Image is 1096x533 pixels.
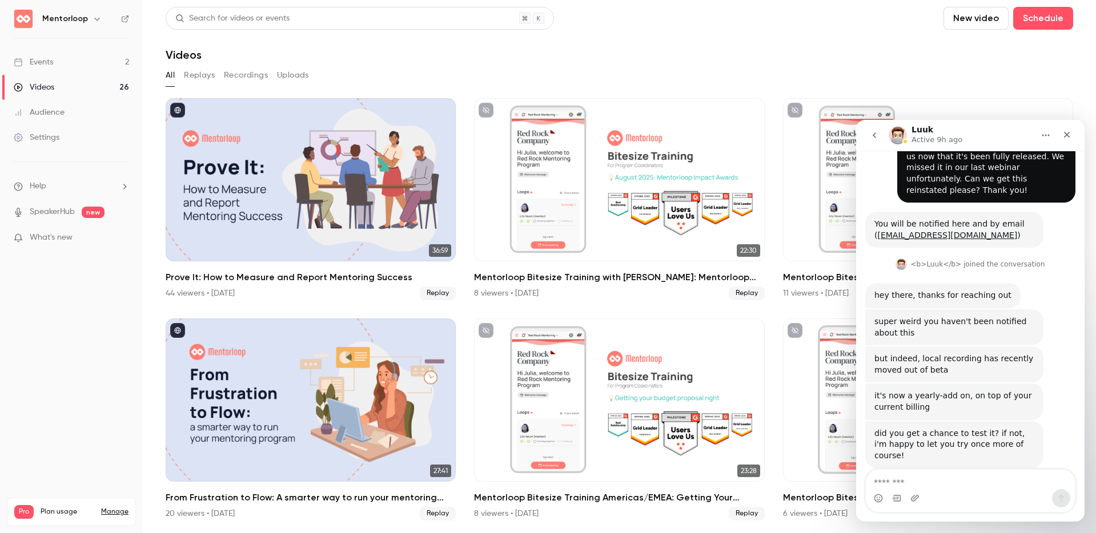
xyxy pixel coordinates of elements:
div: You will be notified here and by email ( ) [18,99,178,121]
a: 23:28Mentorloop Bitesize Training Americas/EMEA: Getting Your Budget Proposal Right8 viewers • [D... [474,318,764,520]
div: 11 viewers • [DATE] [783,288,849,299]
div: <b>Luuk</b> joined the conversation [54,139,188,150]
iframe: Intercom live chat [856,120,1085,522]
button: Schedule [1013,7,1073,30]
button: unpublished [788,323,802,338]
button: Recordings [224,66,268,84]
button: Replays [184,66,215,84]
span: 23:28 [737,465,760,477]
li: Mentorloop Bitesize Training APAC: Getting Your Budget Proposal Right [783,318,1073,520]
span: 27:41 [430,465,451,477]
li: help-dropdown-opener [14,180,129,192]
img: Profile image for Luuk [39,139,51,150]
div: super weird you haven't been notified about this [9,189,187,225]
button: unpublished [788,103,802,118]
span: 36:59 [429,244,451,257]
div: did you get a chance to test it? if not, i'm happy to let you try once more of course!Luuk • 17h ago [9,301,187,349]
a: 27:41From Frustration to Flow: A smarter way to run your mentoring program20 viewers • [DATE]Replay [166,318,456,520]
button: published [170,323,185,338]
div: Videos [14,82,54,93]
button: Uploads [277,66,309,84]
div: Settings [14,132,59,143]
div: Luuk says… [9,137,219,163]
div: super weird you haven't been notified about this [18,196,178,219]
div: hey there, thanks for reaching out [18,170,155,181]
div: 8 viewers • [DATE] [474,288,539,299]
a: 36:59Prove It: How to Measure and Report Mentoring Success44 viewers • [DATE]Replay [166,98,456,300]
span: What's new [30,232,73,244]
span: Help [30,180,46,192]
h2: Mentorloop Bitesize Training APAC: Mentorloop Impact Awards 2025 [783,270,1073,284]
div: Events [14,56,53,68]
span: Replay [420,507,456,520]
h2: Prove It: How to Measure and Report Mentoring Success [166,270,456,284]
div: Luuk says… [9,301,219,374]
span: Replay [729,286,765,300]
div: Luuk says… [9,227,219,264]
a: 22:30Mentorloop Bitesize Training with [PERSON_NAME]: Mentorloop Impact Awards8 viewers • [DATE]R... [474,98,764,300]
button: published [170,103,185,118]
div: did you get a chance to test it? if not, i'm happy to let you try once more of course! [18,308,178,342]
button: Upload attachment [54,374,63,383]
div: Search for videos or events [175,13,290,25]
li: Prove It: How to Measure and Report Mentoring Success [166,98,456,300]
button: All [166,66,175,84]
div: but indeed, local recording has recently moved out of beta [9,227,187,263]
textarea: Message… [10,350,219,369]
button: unpublished [479,103,493,118]
div: 8 viewers • [DATE] [474,508,539,519]
button: unpublished [479,323,493,338]
h6: Mentorloop [42,13,88,25]
button: New video [944,7,1009,30]
a: [EMAIL_ADDRESS][DOMAIN_NAME] [21,111,161,120]
li: Mentorloop Bitesize Training with Kristin: Mentorloop Impact Awards [474,98,764,300]
div: Operator says… [9,92,219,137]
div: 20 viewers • [DATE] [166,508,235,519]
button: Send a message… [196,369,214,387]
div: You will be notified here and by email ([EMAIL_ADDRESS][DOMAIN_NAME]) [9,92,187,128]
li: Mentorloop Bitesize Training Americas/EMEA: Getting Your Budget Proposal Right [474,318,764,520]
span: Plan usage [41,507,94,516]
a: 24:36Mentorloop Bitesize Training APAC: Mentorloop Impact Awards 202511 viewers • [DATE]Replay [783,98,1073,300]
span: Replay [420,286,456,300]
div: 6 viewers • [DATE] [783,508,848,519]
div: it's now a yearly-add on, on top of your current billing [18,270,178,293]
span: Replay [729,507,765,520]
button: Gif picker [36,374,45,383]
div: Audience [14,107,65,118]
span: Pro [14,505,34,519]
div: hey there, thanks for reaching out [9,163,164,188]
div: Luuk says… [9,163,219,189]
li: From Frustration to Flow: A smarter way to run your mentoring program [166,318,456,520]
span: 22:30 [737,244,760,257]
h2: Mentorloop Bitesize Training Americas/EMEA: Getting Your Budget Proposal Right [474,491,764,504]
h2: Mentorloop Bitesize Training APAC: Getting Your Budget Proposal Right [783,491,1073,504]
section: Videos [166,7,1073,526]
div: Luuk says… [9,189,219,227]
a: SpeakerHub [30,206,75,218]
a: 18:56Mentorloop Bitesize Training APAC: Getting Your Budget Proposal Right6 viewers • [DATE]Replay [783,318,1073,520]
div: it's now a yearly-add on, on top of your current billing [9,264,187,300]
span: new [82,207,105,218]
div: Luuk says… [9,264,219,301]
h2: From Frustration to Flow: A smarter way to run your mentoring program [166,491,456,504]
div: but indeed, local recording has recently moved out of beta [18,233,178,256]
h1: Videos [166,48,202,62]
div: 44 viewers • [DATE] [166,288,235,299]
h2: Mentorloop Bitesize Training with [PERSON_NAME]: Mentorloop Impact Awards [474,270,764,284]
li: Mentorloop Bitesize Training APAC: Mentorloop Impact Awards 2025 [783,98,1073,300]
a: Manage [101,507,129,516]
button: Emoji picker [18,374,27,383]
img: Mentorloop [14,10,33,28]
